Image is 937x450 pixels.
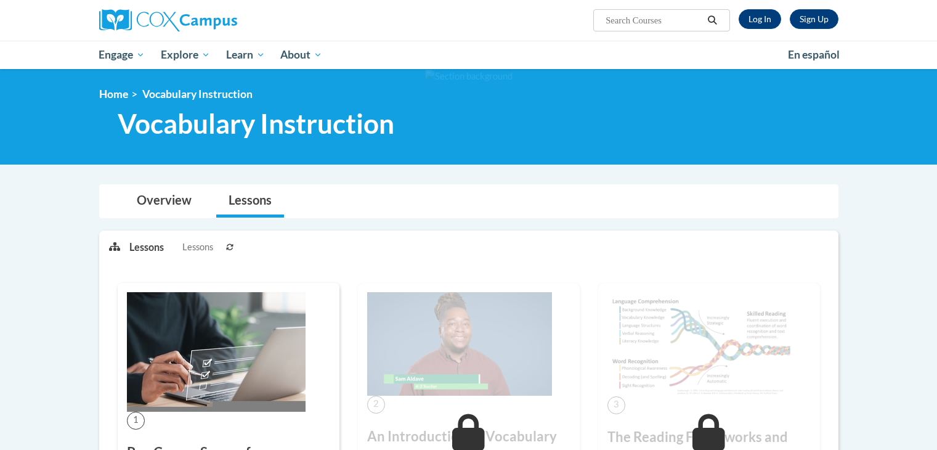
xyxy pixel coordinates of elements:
span: Vocabulary Instruction [142,88,253,100]
div: Main menu [81,41,857,69]
img: Course Image [367,292,552,396]
span: Learn [226,47,265,62]
a: Overview [124,185,204,218]
button: Search [703,13,721,28]
a: Register [790,9,838,29]
span: 3 [607,396,625,414]
span: 2 [367,396,385,414]
a: Lessons [216,185,284,218]
span: Engage [99,47,145,62]
span: En español [788,48,840,61]
span: 1 [127,412,145,430]
a: Log In [739,9,781,29]
a: Engage [91,41,153,69]
input: Search Courses [604,13,703,28]
a: Cox Campus [99,9,333,31]
a: About [272,41,330,69]
i:  [707,16,718,25]
a: En español [780,42,848,68]
span: About [280,47,322,62]
span: Vocabulary Instruction [118,107,394,140]
p: Lessons [129,240,164,254]
a: Home [99,88,128,100]
span: Explore [161,47,210,62]
img: Course Image [127,292,306,412]
img: Cox Campus [99,9,237,31]
a: Explore [153,41,218,69]
img: Section background [425,70,513,83]
span: Lessons [182,240,213,254]
img: Course Image [607,292,792,396]
a: Learn [218,41,273,69]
